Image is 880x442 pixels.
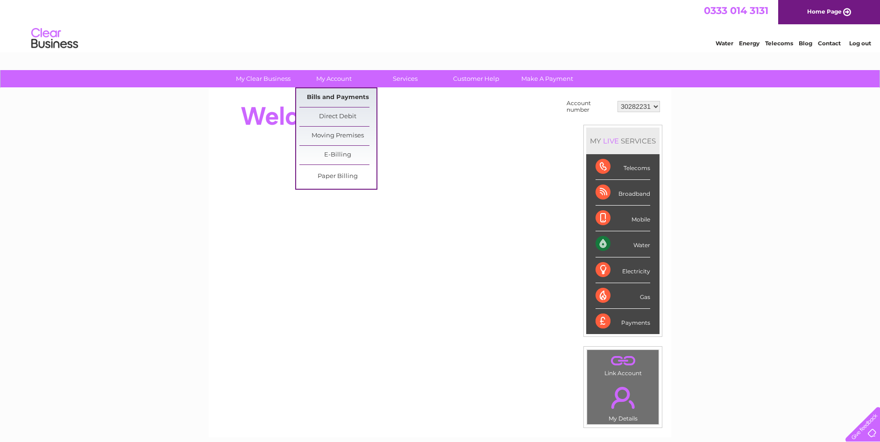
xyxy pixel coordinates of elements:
[739,40,759,47] a: Energy
[299,127,376,145] a: Moving Premises
[596,283,650,309] div: Gas
[596,180,650,206] div: Broadband
[596,206,650,231] div: Mobile
[564,98,615,115] td: Account number
[596,309,650,334] div: Payments
[765,40,793,47] a: Telecoms
[296,70,373,87] a: My Account
[299,88,376,107] a: Bills and Payments
[299,167,376,186] a: Paper Billing
[509,70,586,87] a: Make A Payment
[704,5,768,16] a: 0333 014 3131
[225,70,302,87] a: My Clear Business
[716,40,733,47] a: Water
[587,379,659,425] td: My Details
[601,136,621,145] div: LIVE
[586,128,660,154] div: MY SERVICES
[299,107,376,126] a: Direct Debit
[367,70,444,87] a: Services
[596,231,650,257] div: Water
[438,70,515,87] a: Customer Help
[799,40,812,47] a: Blog
[818,40,841,47] a: Contact
[299,146,376,164] a: E-Billing
[587,349,659,379] td: Link Account
[596,257,650,283] div: Electricity
[589,352,656,369] a: .
[849,40,871,47] a: Log out
[596,154,650,180] div: Telecoms
[220,5,661,45] div: Clear Business is a trading name of Verastar Limited (registered in [GEOGRAPHIC_DATA] No. 3667643...
[31,24,78,53] img: logo.png
[589,381,656,414] a: .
